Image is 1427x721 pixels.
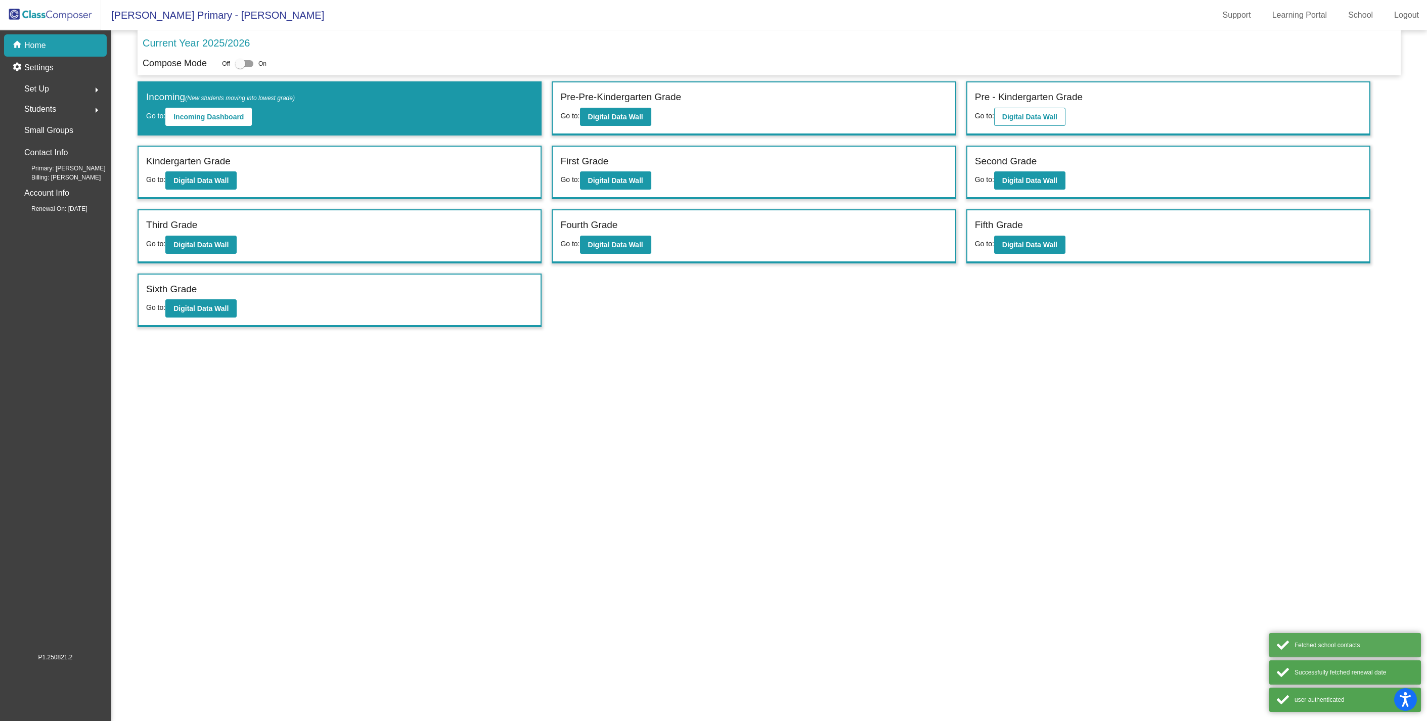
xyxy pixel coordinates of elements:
b: Incoming Dashboard [173,113,244,121]
mat-icon: arrow_right [91,84,103,96]
p: Current Year 2025/2026 [143,35,250,51]
span: Go to: [975,175,994,184]
span: Go to: [560,112,579,120]
button: Digital Data Wall [165,171,237,190]
button: Digital Data Wall [994,171,1065,190]
label: Second Grade [975,154,1037,169]
mat-icon: arrow_right [91,104,103,116]
span: Go to: [560,240,579,248]
p: Small Groups [24,123,73,138]
button: Digital Data Wall [994,108,1065,126]
button: Digital Data Wall [580,236,651,254]
span: Go to: [975,112,994,120]
span: Primary: [PERSON_NAME] [15,164,106,173]
p: Settings [24,62,54,74]
label: Kindergarten Grade [146,154,231,169]
button: Incoming Dashboard [165,108,252,126]
span: Go to: [146,240,165,248]
span: Students [24,102,56,116]
b: Digital Data Wall [173,176,229,185]
span: Go to: [146,303,165,311]
p: Home [24,39,46,52]
div: user authenticated [1295,695,1413,704]
button: Digital Data Wall [994,236,1065,254]
label: Third Grade [146,218,197,233]
label: Sixth Grade [146,282,197,297]
div: Successfully fetched renewal date [1295,668,1413,677]
a: Logout [1386,7,1427,23]
label: Pre-Pre-Kindergarten Grade [560,90,681,105]
label: Fourth Grade [560,218,617,233]
mat-icon: settings [12,62,24,74]
label: Incoming [146,90,295,105]
b: Digital Data Wall [588,113,643,121]
label: First Grade [560,154,608,169]
button: Digital Data Wall [580,171,651,190]
span: Off [222,59,230,68]
b: Digital Data Wall [1002,113,1057,121]
button: Digital Data Wall [165,299,237,318]
b: Digital Data Wall [1002,241,1057,249]
b: Digital Data Wall [1002,176,1057,185]
a: School [1340,7,1381,23]
span: Go to: [146,112,165,120]
span: Set Up [24,82,49,96]
p: Compose Mode [143,57,207,70]
span: Go to: [560,175,579,184]
mat-icon: home [12,39,24,52]
span: Go to: [146,175,165,184]
span: [PERSON_NAME] Primary - [PERSON_NAME] [101,7,324,23]
b: Digital Data Wall [173,241,229,249]
label: Fifth Grade [975,218,1023,233]
span: (New students moving into lowest grade) [185,95,295,102]
b: Digital Data Wall [588,241,643,249]
span: Renewal On: [DATE] [15,204,87,213]
button: Digital Data Wall [165,236,237,254]
b: Digital Data Wall [588,176,643,185]
b: Digital Data Wall [173,304,229,312]
a: Learning Portal [1264,7,1335,23]
label: Pre - Kindergarten Grade [975,90,1083,105]
p: Account Info [24,186,69,200]
span: On [258,59,266,68]
span: Go to: [975,240,994,248]
p: Contact Info [24,146,68,160]
span: Billing: [PERSON_NAME] [15,173,101,182]
a: Support [1215,7,1259,23]
button: Digital Data Wall [580,108,651,126]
